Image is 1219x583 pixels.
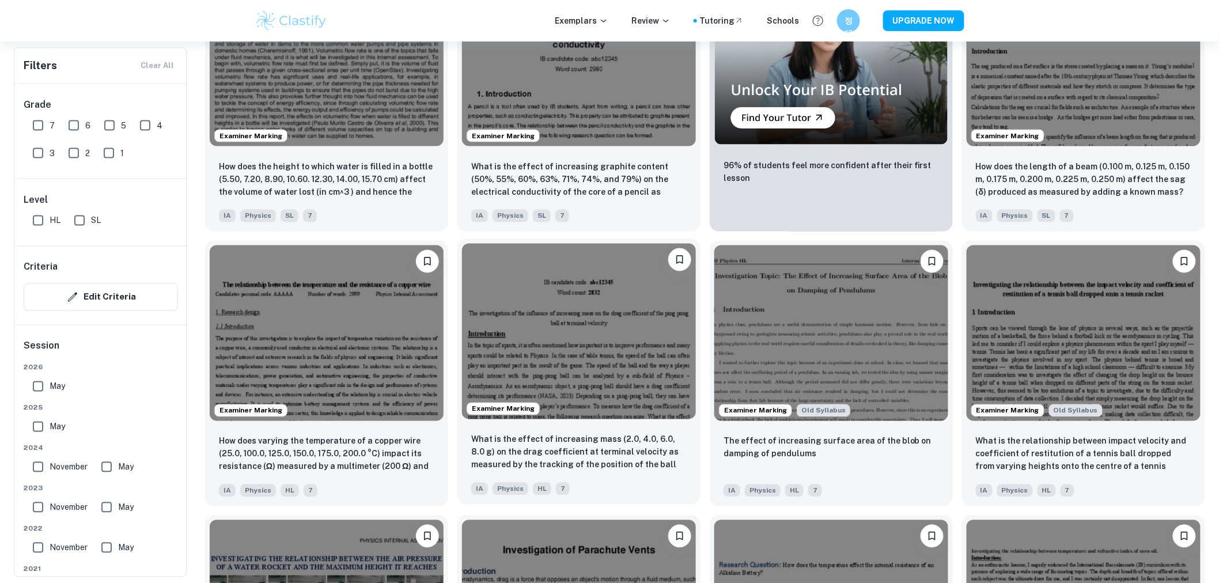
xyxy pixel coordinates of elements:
[808,11,828,31] button: Help and Feedback
[997,484,1033,497] span: Physics
[24,283,178,311] button: Edit Criteria
[797,404,850,417] div: Starting from the May 2025 session, the Physics IA requirements have changed. It's OK to refer to...
[24,403,178,413] span: 2025
[462,244,696,419] img: Physics IA example thumbnail: What is the effect of increasing mass (2
[1060,210,1074,222] span: 7
[556,483,570,495] span: 7
[157,119,162,132] span: 4
[1038,210,1055,222] span: SL
[797,404,850,417] span: Old Syllabus
[1061,484,1074,497] span: 7
[24,98,178,112] h6: Grade
[85,119,90,132] span: 6
[631,14,671,27] p: Review
[921,525,944,548] button: Bookmark
[215,406,287,416] span: Examiner Marking
[24,58,57,74] h6: Filters
[1049,404,1103,417] span: Old Syllabus
[118,461,134,474] span: May
[219,210,236,222] span: IA
[24,564,178,574] span: 2021
[785,484,804,497] span: HL
[255,9,328,32] img: Clastify logo
[921,250,944,273] button: Bookmark
[281,210,298,222] span: SL
[416,525,439,548] button: Bookmark
[883,10,964,31] button: UPGRADE NOW
[976,160,1191,198] p: How does the length of a beam (0.100 m, 0.125 m, 0.150 m, 0.175 m, 0.200 m, 0.225 m, 0.250 m) aff...
[50,147,55,160] span: 3
[767,14,799,27] a: Schools
[50,501,88,514] span: November
[471,483,488,495] span: IA
[555,210,569,222] span: 7
[837,9,860,32] button: 정태
[24,260,58,274] h6: Criteria
[50,421,65,433] span: May
[668,525,691,548] button: Bookmark
[1173,250,1196,273] button: Bookmark
[972,131,1044,141] span: Examiner Marking
[745,484,781,497] span: Physics
[724,159,939,184] p: 96% of students feel more confident after their first lesson
[457,241,701,506] a: Examiner MarkingBookmarkWhat is the effect of increasing mass (2.0, 4.0, 6.0, 8.0 g) on the drag ...
[24,483,178,494] span: 2023
[210,245,444,421] img: Physics IA example thumbnail: How does varying the temperature of a co
[24,443,178,453] span: 2024
[303,210,317,222] span: 7
[962,241,1205,506] a: Examiner MarkingStarting from the May 2025 session, the Physics IA requirements have changed. It'...
[720,406,792,416] span: Examiner Marking
[50,461,88,474] span: November
[555,14,608,27] p: Exemplars
[493,483,528,495] span: Physics
[240,210,276,222] span: Physics
[724,484,740,497] span: IA
[24,362,178,373] span: 2026
[668,248,691,271] button: Bookmark
[91,214,101,227] span: SL
[493,210,528,222] span: Physics
[219,484,236,497] span: IA
[471,160,687,199] p: What is the effect of increasing graphite content (50%, 55%, 60%, 63%, 71%, 74%, and 79%) on the ...
[24,524,178,534] span: 2022
[121,119,126,132] span: 5
[699,14,744,27] a: Tutoring
[842,14,855,27] h6: 정태
[714,245,948,421] img: Physics IA example thumbnail: The effect of increasing surface area of
[50,214,60,227] span: HL
[467,404,539,414] span: Examiner Marking
[50,380,65,393] span: May
[85,147,90,160] span: 2
[215,131,287,141] span: Examiner Marking
[416,250,439,273] button: Bookmark
[219,435,434,474] p: How does varying the temperature of a copper wire (25.0, 100.0, 125.0, 150.0, 175.0, 200.0 °C) im...
[976,210,993,222] span: IA
[118,501,134,514] span: May
[1049,404,1103,417] div: Starting from the May 2025 session, the Physics IA requirements have changed. It's OK to refer to...
[1173,525,1196,548] button: Bookmark
[219,160,434,199] p: How does the height to which water is filled in a bottle (5.50, 7.20, 8.90, 10.60. 12.30, 14.00, ...
[976,484,993,497] span: IA
[710,241,953,506] a: Examiner MarkingStarting from the May 2025 session, the Physics IA requirements have changed. It'...
[471,210,488,222] span: IA
[240,484,276,497] span: Physics
[997,210,1033,222] span: Physics
[118,542,134,554] span: May
[467,131,539,141] span: Examiner Marking
[50,119,55,132] span: 7
[533,483,551,495] span: HL
[281,484,299,497] span: HL
[24,339,178,362] h6: Session
[724,435,939,460] p: The effect of increasing surface area of the blob on damping of pendulums
[50,542,88,554] span: November
[304,484,317,497] span: 7
[24,193,178,207] h6: Level
[533,210,551,222] span: SL
[808,484,822,497] span: 7
[976,435,1191,474] p: What is the relationship between impact velocity and coefficient of restitution of a tennis ball ...
[972,406,1044,416] span: Examiner Marking
[205,241,448,506] a: Examiner MarkingBookmarkHow does varying the temperature of a copper wire (25.0, 100.0, 125.0, 15...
